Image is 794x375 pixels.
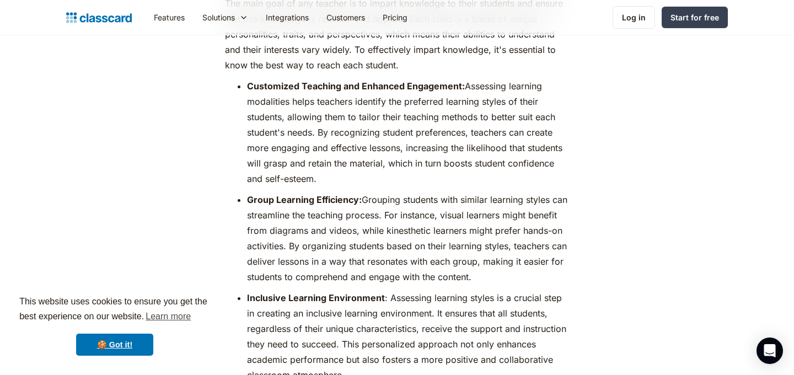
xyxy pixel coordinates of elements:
[318,5,374,30] a: Customers
[622,12,646,23] div: Log in
[76,334,153,356] a: dismiss cookie message
[145,5,194,30] a: Features
[247,194,362,205] strong: Group Learning Efficiency:
[194,5,257,30] div: Solutions
[247,78,568,186] li: Assessing learning modalities helps teachers identify the preferred learning styles of their stud...
[257,5,318,30] a: Integrations
[670,12,719,23] div: Start for free
[247,81,465,92] strong: Customized Teaching and Enhanced Engagement:
[247,192,568,285] li: Grouping students with similar learning styles can streamline the teaching process. For instance,...
[613,6,655,29] a: Log in
[66,10,132,25] a: Logo
[247,292,385,303] strong: Inclusive Learning Environment
[757,337,783,364] div: Open Intercom Messenger
[374,5,416,30] a: Pricing
[662,7,728,28] a: Start for free
[202,12,235,23] div: Solutions
[19,295,210,325] span: This website uses cookies to ensure you get the best experience on our website.
[9,285,221,366] div: cookieconsent
[144,308,192,325] a: learn more about cookies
